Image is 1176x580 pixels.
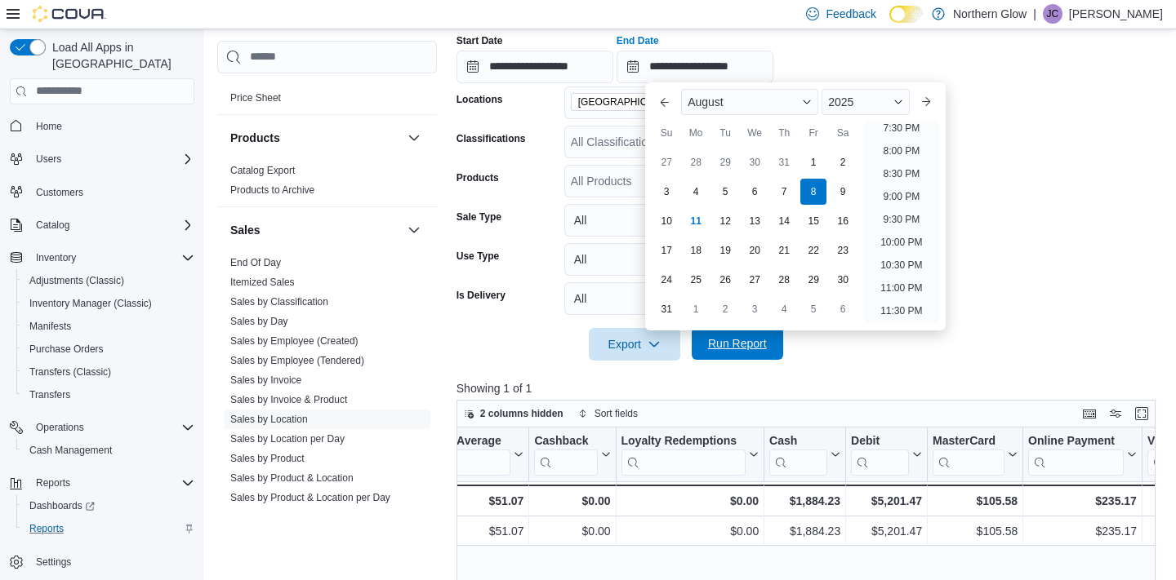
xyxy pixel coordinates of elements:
[830,296,856,322] div: day-6
[23,339,110,359] a: Purchase Orders
[683,208,709,234] div: day-11
[621,521,759,541] div: $0.00
[29,499,95,512] span: Dashboards
[230,335,359,347] a: Sales by Employee (Created)
[712,296,738,322] div: day-2
[33,6,106,22] img: Cova
[1069,4,1163,24] p: [PERSON_NAME]
[16,494,201,517] a: Dashboards
[457,51,613,83] input: Press the down key to open a popover containing a calendar.
[683,179,709,205] div: day-4
[851,521,922,541] div: $5,201.47
[653,267,679,293] div: day-24
[771,208,797,234] div: day-14
[230,414,308,425] a: Sales by Location
[36,556,71,569] span: Settings
[889,23,890,24] span: Dark Mode
[621,433,746,449] div: Loyalty Redemptions
[29,183,90,202] a: Customers
[1033,4,1036,24] p: |
[712,149,738,175] div: day-29
[29,473,194,493] span: Reports
[653,179,679,205] div: day-3
[16,361,201,383] button: Transfers (Classic)
[653,149,679,175] div: day-27
[830,149,856,175] div: day-2
[3,472,201,494] button: Reports
[29,248,82,268] button: Inventory
[23,441,194,460] span: Cash Management
[771,237,797,263] div: day-21
[874,278,929,298] li: 11:00 PM
[742,267,768,293] div: day-27
[712,267,738,293] div: day-26
[933,491,1018,511] div: $105.58
[800,120,826,146] div: Fr
[23,271,194,290] span: Adjustments (Classic)
[742,296,768,322] div: day-3
[29,149,194,169] span: Users
[217,161,437,206] div: Products
[1028,433,1124,449] div: Online Payment
[769,433,827,475] div: Cash
[16,338,201,361] button: Purchase Orders
[683,149,709,175] div: day-28
[230,222,401,238] button: Sales
[771,296,797,322] div: day-4
[36,421,84,434] span: Operations
[742,120,768,146] div: We
[29,388,70,401] span: Transfers
[692,327,783,360] button: Run Report
[390,433,510,475] div: Transaction Average
[933,433,1018,475] button: MasterCard
[230,296,328,308] a: Sales by Classification
[23,496,194,516] span: Dashboards
[29,552,78,572] a: Settings
[800,237,826,263] div: day-22
[712,179,738,205] div: day-5
[16,292,201,315] button: Inventory Manager (Classic)
[851,433,909,475] div: Debit
[29,182,194,202] span: Customers
[404,220,424,240] button: Sales
[683,296,709,322] div: day-1
[712,120,738,146] div: Tu
[621,433,746,475] div: Loyalty Redemptions
[457,404,570,423] button: 2 columns hidden
[771,267,797,293] div: day-28
[23,294,194,313] span: Inventory Manager (Classic)
[589,328,680,361] button: Export
[29,365,111,379] span: Transfers (Classic)
[830,237,856,263] div: day-23
[480,407,563,420] span: 2 columns hidden
[822,89,909,115] div: Button. Open the year selector. 2025 is currently selected.
[230,130,401,146] button: Products
[29,117,69,136] a: Home
[16,517,201,540] button: Reports
[390,491,523,511] div: $51.07
[23,362,118,382] a: Transfers (Classic)
[564,243,783,276] button: All
[16,439,201,462] button: Cash Management
[230,374,301,386] a: Sales by Invoice
[36,186,83,199] span: Customers
[23,496,101,516] a: Dashboards
[742,179,768,205] div: day-6
[771,149,797,175] div: day-31
[29,522,64,535] span: Reports
[23,441,118,460] a: Cash Management
[771,179,797,205] div: day-7
[683,267,709,293] div: day-25
[3,550,201,573] button: Settings
[708,335,767,352] span: Run Report
[29,320,71,333] span: Manifests
[742,237,768,263] div: day-20
[36,153,61,166] span: Users
[29,215,194,235] span: Catalog
[599,328,670,361] span: Export
[390,521,523,541] div: $51.07
[29,248,194,268] span: Inventory
[683,237,709,263] div: day-18
[457,289,506,302] label: Is Delivery
[826,6,875,22] span: Feedback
